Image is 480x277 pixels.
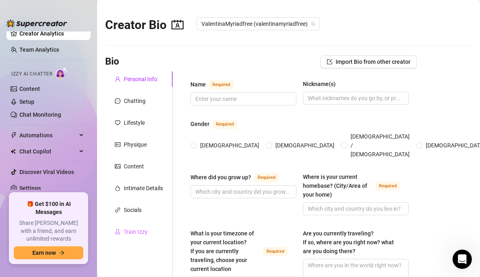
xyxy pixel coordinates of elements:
div: Lifestyle [124,118,145,127]
h2: Creator Bio [105,17,184,33]
span: picture [115,164,121,169]
span: thunderbolt [11,132,17,138]
span: [DEMOGRAPHIC_DATA] [197,141,262,150]
span: Automations [19,129,77,142]
div: Intimate Details [124,184,163,193]
span: link [115,207,121,213]
label: Gender [190,119,246,129]
span: 🎁 Get $100 in AI Messages [14,200,83,216]
a: Creator Analytics [19,27,84,40]
span: Required [263,247,288,256]
span: [DEMOGRAPHIC_DATA] / [DEMOGRAPHIC_DATA] [347,132,413,159]
label: Nickname(s) [303,80,341,88]
div: Content [124,162,144,171]
button: Import Bio from other creator [320,55,417,68]
input: Name [195,94,290,103]
span: Izzy AI Chatter [11,70,52,78]
a: Chat Monitoring [19,111,61,118]
span: ValentinaMyriadfree (valentinamyriadfree) [201,18,315,30]
span: Earn now [32,250,56,256]
a: Content [19,86,40,92]
span: heart [115,120,121,126]
div: Where did you grow up? [190,173,251,182]
input: Where did you grow up? [195,187,290,196]
div: Where is your current homebase? (City/Area of your home) [303,172,372,199]
span: Required [213,120,237,129]
div: Physique [124,140,147,149]
a: Discover Viral Videos [19,169,74,175]
div: Name [190,80,206,89]
div: Gender [190,120,209,128]
span: Share [PERSON_NAME] with a friend, and earn unlimited rewards [14,219,83,243]
input: Nickname(s) [308,94,402,103]
span: import [327,59,332,65]
img: Chat Copilot [11,149,16,154]
a: Setup [19,99,34,105]
span: experiment [115,229,121,235]
span: message [115,98,121,104]
a: Settings [19,185,41,191]
label: Where is your current homebase? (City/Area of your home) [303,172,409,199]
img: AI Chatter [55,67,68,79]
div: Chatting [124,97,146,105]
label: Name [190,80,242,89]
span: idcard [115,142,121,147]
label: Where did you grow up? [190,172,288,182]
div: Nickname(s) [303,80,336,88]
span: Required [254,173,279,182]
span: contacts [171,19,184,31]
div: Socials [124,206,142,214]
span: Import Bio from other creator [336,59,410,65]
input: Where is your current homebase? (City/Area of your home) [308,204,402,213]
span: user [115,76,121,82]
span: Required [209,80,233,89]
iframe: Intercom live chat [453,250,472,269]
button: Earn nowarrow-right [14,246,83,259]
h3: Bio [105,55,119,68]
span: Are you currently traveling? If so, where are you right now? what are you doing there? [303,230,394,254]
img: logo-BBDzfeDw.svg [6,19,67,27]
span: Required [376,182,400,191]
a: Team Analytics [19,46,59,53]
span: fire [115,185,121,191]
span: arrow-right [59,250,65,256]
span: [DEMOGRAPHIC_DATA] [272,141,338,150]
span: Chat Copilot [19,145,77,158]
span: What is your timezone of your current location? If you are currently traveling, choose your curre... [190,230,254,272]
span: team [311,21,315,26]
div: Personal Info [124,75,157,84]
div: Train Izzy [124,227,148,236]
